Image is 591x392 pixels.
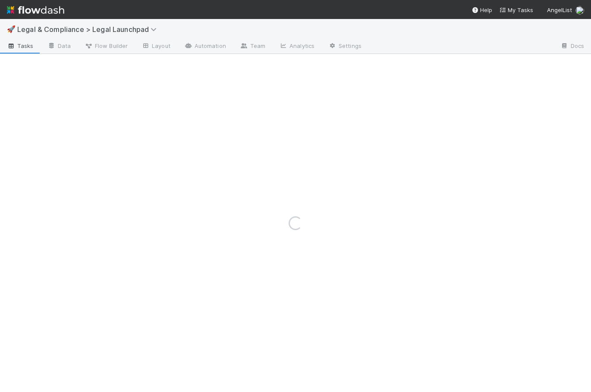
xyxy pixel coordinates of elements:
img: avatar_6811aa62-070e-4b0a-ab85-15874fb457a1.png [575,6,584,15]
a: Automation [177,40,233,54]
a: My Tasks [499,6,533,14]
a: Docs [553,40,591,54]
a: Analytics [272,40,321,54]
div: Help [472,6,492,14]
a: Team [233,40,272,54]
a: Flow Builder [78,40,135,54]
span: Legal & Compliance > Legal Launchpad [17,25,161,34]
a: Settings [321,40,368,54]
a: Layout [135,40,177,54]
img: logo-inverted-e16ddd16eac7371096b0.svg [7,3,64,17]
span: AngelList [547,6,572,13]
span: My Tasks [499,6,533,13]
span: 🚀 [7,25,16,33]
span: Tasks [7,41,34,50]
span: Flow Builder [85,41,128,50]
a: Data [41,40,78,54]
